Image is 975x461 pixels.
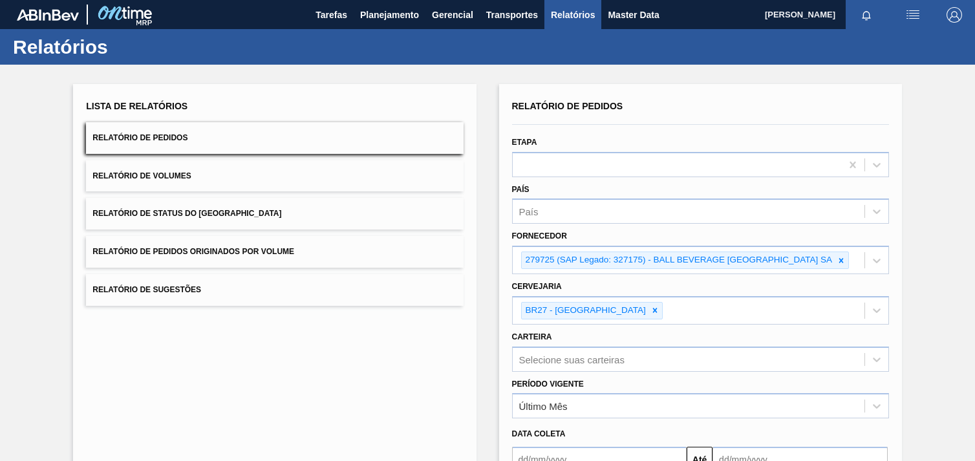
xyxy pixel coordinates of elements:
[551,7,595,23] span: Relatórios
[608,7,659,23] span: Master Data
[512,429,566,438] span: Data coleta
[86,236,463,268] button: Relatório de Pedidos Originados por Volume
[432,7,473,23] span: Gerencial
[17,9,79,21] img: TNhmsLtSVTkK8tSr43FrP2fwEKptu5GPRR3wAAAABJRU5ErkJggg==
[486,7,538,23] span: Transportes
[92,171,191,180] span: Relatório de Volumes
[92,133,187,142] span: Relatório de Pedidos
[519,401,568,412] div: Último Mês
[92,209,281,218] span: Relatório de Status do [GEOGRAPHIC_DATA]
[316,7,347,23] span: Tarefas
[86,122,463,154] button: Relatório de Pedidos
[512,332,552,341] label: Carteira
[512,138,537,147] label: Etapa
[512,101,623,111] span: Relatório de Pedidos
[512,282,562,291] label: Cervejaria
[86,198,463,230] button: Relatório de Status do [GEOGRAPHIC_DATA]
[522,303,648,319] div: BR27 - [GEOGRAPHIC_DATA]
[522,252,835,268] div: 279725 (SAP Legado: 327175) - BALL BEVERAGE [GEOGRAPHIC_DATA] SA
[13,39,242,54] h1: Relatórios
[519,206,539,217] div: País
[86,101,187,111] span: Lista de Relatórios
[519,354,625,365] div: Selecione suas carteiras
[512,231,567,241] label: Fornecedor
[360,7,419,23] span: Planejamento
[86,274,463,306] button: Relatório de Sugestões
[846,6,887,24] button: Notificações
[92,285,201,294] span: Relatório de Sugestões
[86,160,463,192] button: Relatório de Volumes
[512,380,584,389] label: Período Vigente
[92,247,294,256] span: Relatório de Pedidos Originados por Volume
[947,7,962,23] img: Logout
[512,185,530,194] label: País
[905,7,921,23] img: userActions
